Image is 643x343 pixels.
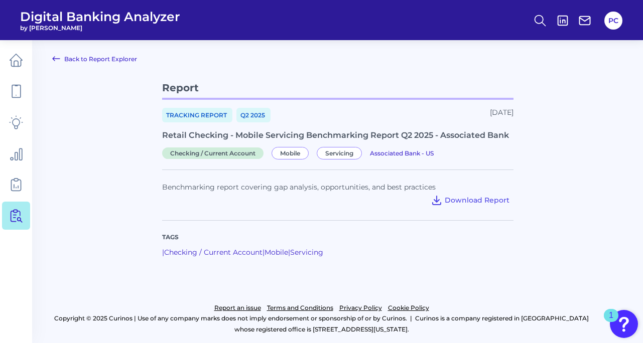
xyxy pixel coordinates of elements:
[427,192,513,208] button: Download Report
[236,108,271,122] a: Q2 2025
[604,12,622,30] button: PC
[20,24,180,32] span: by [PERSON_NAME]
[490,108,513,122] div: [DATE]
[164,248,263,257] a: Checking / Current Account
[370,148,434,157] a: Associated Bank - US
[162,78,513,100] p: Report
[214,302,261,313] a: Report an issue
[162,148,268,157] a: Checking / Current Account
[162,130,513,140] div: Retail Checking - Mobile Servicing Benchmarking Report Q2 2025 - Associated Bank
[288,248,290,257] span: |
[317,147,362,159] span: Servicing
[265,248,288,257] a: Mobile
[339,302,382,313] a: Privacy Policy
[272,147,309,159] span: Mobile
[54,314,407,322] p: Copyright © 2025 Curinos | Use of any company marks does not imply endorsement or sponsorship of ...
[162,183,436,192] span: Benchmarking report covering gap analysis, opportunities, and best practices
[20,9,180,24] span: Digital Banking Analyzer
[290,248,323,257] a: Servicing
[272,148,313,157] a: Mobile
[388,302,429,313] a: Cookie Policy
[162,108,232,122] a: Tracking Report
[162,248,164,257] span: |
[267,302,333,313] a: Terms and Conditions
[263,248,265,257] span: |
[370,149,434,157] span: Associated Bank - US
[609,315,613,328] div: 1
[162,233,513,242] p: Tags
[52,53,137,65] a: Back to Report Explorer
[610,310,638,338] button: Open Resource Center, 1 new notification
[162,147,264,159] span: Checking / Current Account
[317,148,366,157] a: Servicing
[445,196,509,205] span: Download Report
